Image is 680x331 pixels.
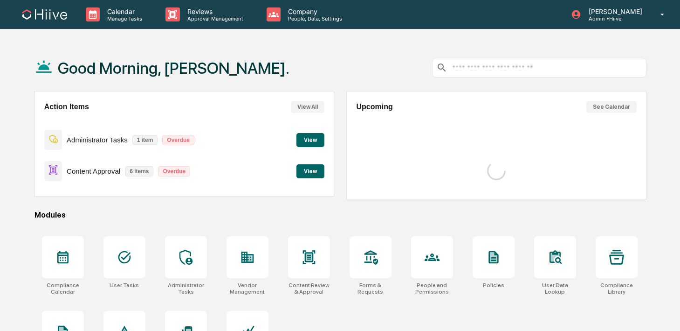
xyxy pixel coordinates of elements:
[281,7,347,15] p: Company
[581,15,647,22] p: Admin • Hiive
[42,282,84,295] div: Compliance Calendar
[534,282,576,295] div: User Data Lookup
[586,101,637,113] button: See Calendar
[158,166,190,176] p: Overdue
[411,282,453,295] div: People and Permissions
[350,282,392,295] div: Forms & Requests
[288,282,330,295] div: Content Review & Approval
[67,136,128,144] p: Administrator Tasks
[180,15,248,22] p: Approval Management
[281,15,347,22] p: People, Data, Settings
[44,103,89,111] h2: Action Items
[125,166,153,176] p: 6 items
[296,164,324,178] button: View
[67,167,120,175] p: Content Approval
[100,15,147,22] p: Manage Tasks
[227,282,268,295] div: Vendor Management
[58,59,289,77] h1: Good Morning, [PERSON_NAME].
[356,103,392,111] h2: Upcoming
[22,9,67,20] img: logo
[180,7,248,15] p: Reviews
[296,135,324,144] a: View
[100,7,147,15] p: Calendar
[291,101,324,113] button: View All
[34,211,646,219] div: Modules
[483,282,504,289] div: Policies
[596,282,638,295] div: Compliance Library
[581,7,647,15] p: [PERSON_NAME]
[165,282,207,295] div: Administrator Tasks
[110,282,139,289] div: User Tasks
[296,133,324,147] button: View
[162,135,194,145] p: Overdue
[296,166,324,175] a: View
[132,135,158,145] p: 1 item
